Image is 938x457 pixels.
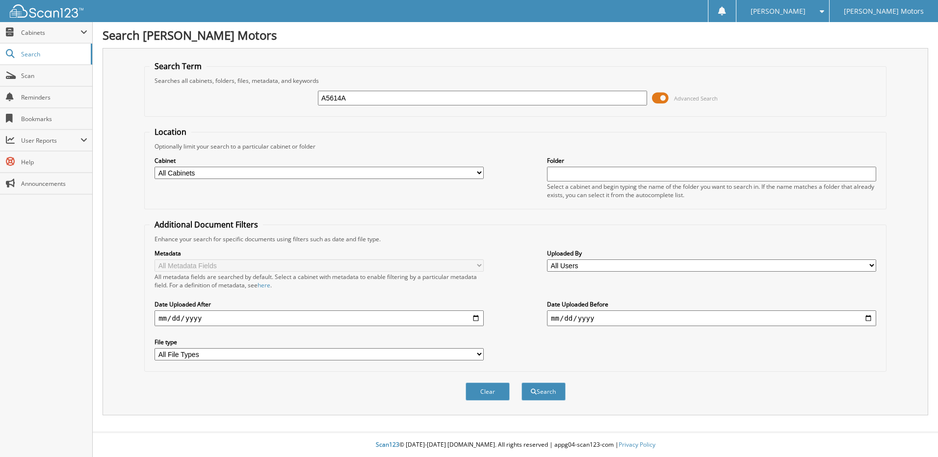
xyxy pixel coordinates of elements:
iframe: Chat Widget [889,410,938,457]
label: Cabinet [155,156,484,165]
h1: Search [PERSON_NAME] Motors [103,27,928,43]
a: Privacy Policy [619,440,655,449]
span: User Reports [21,136,80,145]
div: Searches all cabinets, folders, files, metadata, and keywords [150,76,881,85]
div: All metadata fields are searched by default. Select a cabinet with metadata to enable filtering b... [155,273,484,289]
legend: Additional Document Filters [150,219,263,230]
button: Search [521,382,566,401]
span: Bookmarks [21,115,87,123]
input: end [547,310,876,326]
label: Metadata [155,249,484,257]
label: Uploaded By [547,249,876,257]
legend: Location [150,127,191,137]
span: Advanced Search [674,95,718,102]
label: Date Uploaded After [155,300,484,308]
div: Select a cabinet and begin typing the name of the folder you want to search in. If the name match... [547,182,876,199]
label: Folder [547,156,876,165]
div: Enhance your search for specific documents using filters such as date and file type. [150,235,881,243]
img: scan123-logo-white.svg [10,4,83,18]
span: Cabinets [21,28,80,37]
div: Optionally limit your search to a particular cabinet or folder [150,142,881,151]
input: start [155,310,484,326]
label: Date Uploaded Before [547,300,876,308]
div: © [DATE]-[DATE] [DOMAIN_NAME]. All rights reserved | appg04-scan123-com | [93,433,938,457]
label: File type [155,338,484,346]
span: [PERSON_NAME] [751,8,806,14]
legend: Search Term [150,61,207,72]
span: Scan [21,72,87,80]
span: Search [21,50,86,58]
span: Scan123 [376,440,399,449]
a: here [258,281,270,289]
span: Help [21,158,87,166]
button: Clear [466,382,510,401]
span: Reminders [21,93,87,102]
span: [PERSON_NAME] Motors [844,8,924,14]
span: Announcements [21,179,87,188]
